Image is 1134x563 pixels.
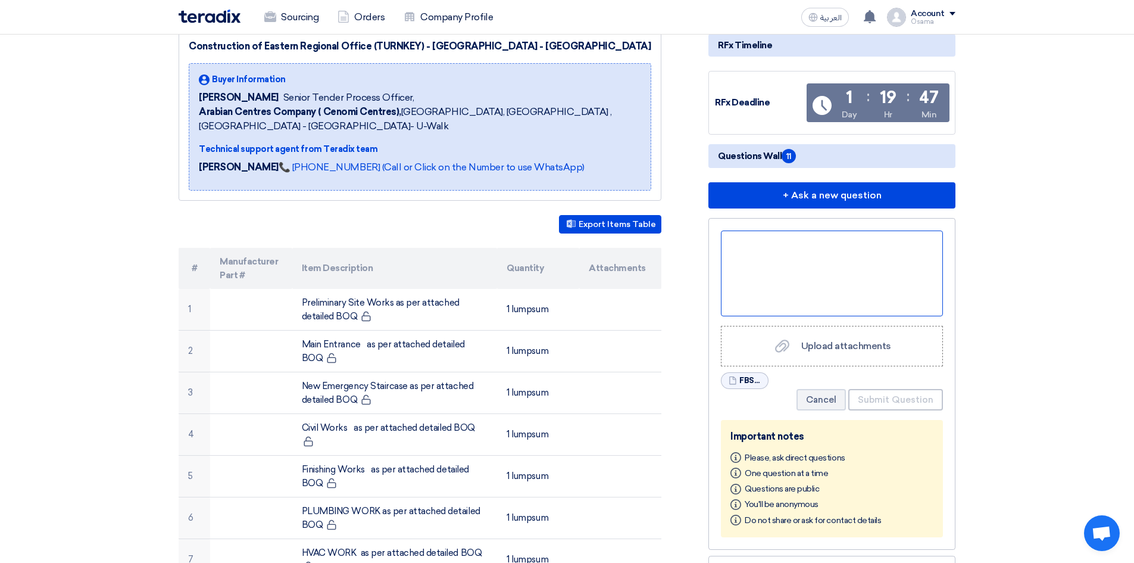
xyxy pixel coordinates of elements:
span: You'll be anonymous [745,499,819,509]
div: RFx Deadline [715,96,804,110]
div: 47 [919,89,938,106]
div: Day [842,108,857,121]
td: 1 lumpsum [497,456,579,497]
span: Questions are public [745,484,819,494]
span: 11 [782,149,796,163]
td: 1 lumpsum [497,497,579,539]
td: 4 [179,414,210,456]
a: 📞 [PHONE_NUMBER] (Call or Click on the Number to use WhatsApp) [279,161,585,173]
span: Do not share or ask for contact details [745,515,881,525]
span: Senior Tender Process Officer, [283,91,414,105]
div: RFx Timeline [708,34,955,57]
th: Manufacturer Part # [210,248,292,289]
a: Company Profile [394,4,502,30]
td: New Emergency Staircase as per attached detailed BOQ [292,372,498,414]
span: [PERSON_NAME] [199,91,279,105]
span: Please, ask direct questions [745,452,845,462]
td: Civil Works as per attached detailed BOQ [292,414,498,456]
div: Important notes [730,430,933,444]
strong: [PERSON_NAME] [199,161,279,173]
span: FBSCenomiEOT_1756825921560.pdf [739,375,763,387]
td: 2 [179,331,210,372]
td: PLUMBING WORK as per attached detailed BOQ [292,497,498,539]
div: : [867,86,870,107]
button: + Ask a new question [708,182,955,209]
span: العربية [820,14,842,22]
td: 1 lumpsum [497,289,579,331]
a: Open chat [1084,515,1120,551]
td: 6 [179,497,210,539]
td: Preliminary Site Works as per attached detailed BOQ [292,289,498,331]
b: Arabian Centres Company ( Cenomi Centres), [199,106,401,117]
td: 1 lumpsum [497,414,579,456]
td: 1 lumpsum [497,372,579,414]
td: Finishing Works as per attached detailed BOQ [292,456,498,497]
th: Quantity [497,248,579,289]
div: Ask a question here... [721,231,943,316]
th: Item Description [292,248,498,289]
td: Main Entrance as per attached detailed BOQ [292,331,498,372]
td: 5 [179,456,210,497]
span: [GEOGRAPHIC_DATA], [GEOGRAPHIC_DATA] ,[GEOGRAPHIC_DATA] - [GEOGRAPHIC_DATA]- U-Walk [199,105,641,133]
div: 1 [846,89,852,106]
td: 1 lumpsum [497,331,579,372]
span: One question at a time [745,468,828,478]
div: Technical support agent from Teradix team [199,143,641,155]
button: Submit Question [848,389,943,410]
div: Construction of Eastern Regional Office (TURNKEY) - [GEOGRAPHIC_DATA] - [GEOGRAPHIC_DATA] [189,39,651,54]
button: العربية [801,8,849,27]
a: Sourcing [255,4,328,30]
span: Buyer Information [212,73,286,86]
div: Hr [884,108,892,121]
div: 19 [880,89,896,106]
div: Min [921,108,937,121]
div: : [907,86,910,107]
button: Export Items Table [559,215,661,234]
div: Osama [911,18,955,25]
button: Cancel [796,389,846,410]
img: Teradix logo [179,10,240,23]
th: Attachments [579,248,661,289]
td: 1 [179,289,210,331]
span: Questions Wall [718,149,796,163]
td: 3 [179,372,210,414]
th: # [179,248,210,289]
span: Upload attachments [801,340,891,352]
div: Account [911,9,945,19]
img: profile_test.png [887,8,906,27]
a: Orders [328,4,394,30]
